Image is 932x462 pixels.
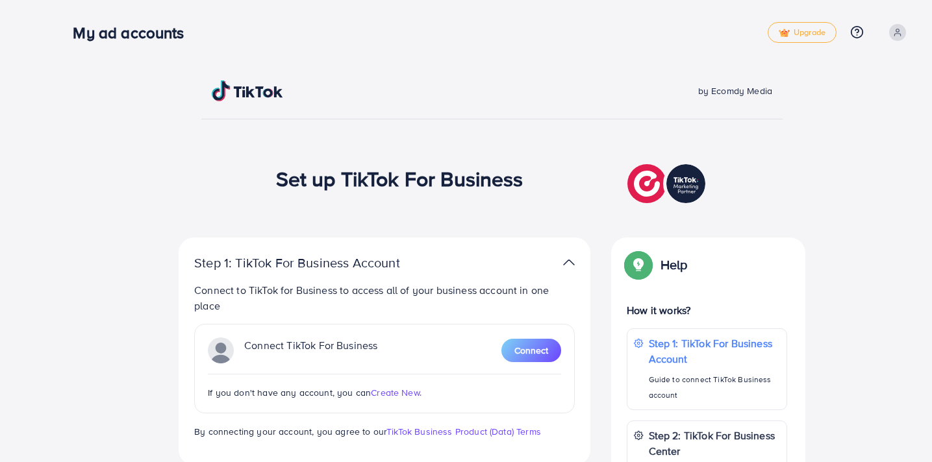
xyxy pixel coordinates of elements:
[208,337,234,363] img: TikTok partner
[649,372,780,403] p: Guide to connect TikTok Business account
[194,282,575,313] p: Connect to TikTok for Business to access all of your business account in one place
[649,335,780,367] p: Step 1: TikTok For Business Account
[649,428,780,459] p: Step 2: TikTok For Business Center
[514,344,548,357] span: Connect
[73,23,194,42] h3: My ad accounts
[244,337,377,363] p: Connect TikTok For Business
[501,339,561,362] button: Connect
[627,302,787,318] p: How it works?
[698,84,772,97] span: by Ecomdy Media
[276,166,523,191] h1: Set up TikTok For Business
[194,255,441,271] p: Step 1: TikTok For Business Account
[386,425,541,438] a: TikTok Business Product (Data) Terms
[212,80,283,101] img: TikTok
[779,28,825,38] span: Upgrade
[208,386,371,399] span: If you don't have any account, you can
[563,253,575,272] img: TikTok partner
[627,253,650,276] img: Popup guide
[627,161,709,206] img: TikTok partner
[661,257,688,273] p: Help
[768,22,837,43] a: tickUpgrade
[779,29,790,38] img: tick
[371,386,422,399] span: Create New.
[194,424,575,439] p: By connecting your account, you agree to our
